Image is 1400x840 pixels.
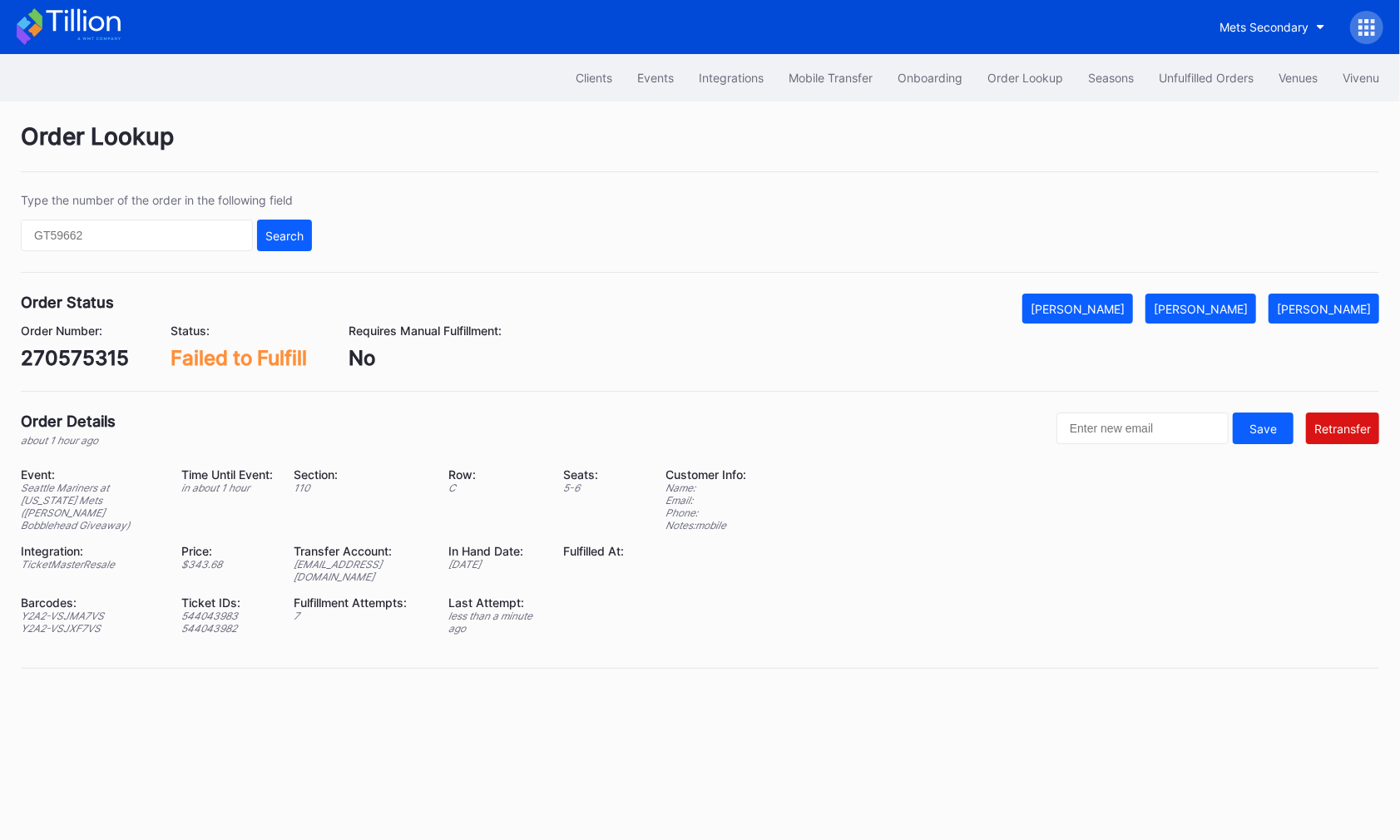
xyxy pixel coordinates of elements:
[21,610,161,622] div: Y2A2-VSJMA7VS
[1330,62,1392,93] button: Vivenu
[181,482,273,494] div: in about 1 hour
[21,193,312,207] div: Type the number of the order in the following field
[448,595,542,610] div: Last Attempt:
[1279,71,1318,85] div: Venues
[21,595,161,610] div: Barcodes:
[625,62,686,93] button: Events
[21,558,161,571] div: TicketMasterResale
[1056,413,1229,444] input: Enter new email
[21,622,161,635] div: Y2A2-VSJXF7VS
[1233,413,1294,444] button: Save
[975,62,1076,93] button: Order Lookup
[563,467,624,482] div: Seats:
[171,346,307,370] div: Failed to Fulfill
[1249,422,1277,436] div: Save
[448,610,542,635] div: less than a minute ago
[181,610,273,622] div: 544043983
[448,467,542,482] div: Row:
[181,595,273,610] div: Ticket IDs:
[448,482,542,494] div: C
[181,544,273,558] div: Price:
[776,62,885,93] button: Mobile Transfer
[21,220,253,251] input: GT59662
[21,467,161,482] div: Event:
[448,544,542,558] div: In Hand Date:
[1031,302,1125,316] div: [PERSON_NAME]
[294,544,428,558] div: Transfer Account:
[1343,71,1379,85] div: Vivenu
[563,62,625,93] button: Clients
[1145,294,1256,324] button: [PERSON_NAME]
[699,71,764,85] div: Integrations
[257,220,312,251] button: Search
[1277,302,1371,316] div: [PERSON_NAME]
[665,482,746,494] div: Name:
[171,324,307,338] div: Status:
[789,71,873,85] div: Mobile Transfer
[21,482,161,531] div: Seattle Mariners at [US_STATE] Mets ([PERSON_NAME] Bobblehead Giveaway)
[181,622,273,635] div: 544043982
[294,467,428,482] div: Section:
[1269,294,1379,324] button: [PERSON_NAME]
[563,544,624,558] div: Fulfilled At:
[294,595,428,610] div: Fulfillment Attempts:
[1306,413,1379,444] button: Retransfer
[1146,62,1266,93] button: Unfulfilled Orders
[21,413,116,430] div: Order Details
[1207,12,1338,42] button: Mets Secondary
[448,558,542,571] div: [DATE]
[885,62,975,93] button: Onboarding
[1022,294,1133,324] button: [PERSON_NAME]
[637,71,674,85] div: Events
[1266,62,1330,93] button: Venues
[265,229,304,243] div: Search
[1219,20,1308,34] div: Mets Secondary
[576,71,612,85] div: Clients
[665,506,746,519] div: Phone:
[21,324,129,338] div: Order Number:
[294,558,428,583] div: [EMAIL_ADDRESS][DOMAIN_NAME]
[665,467,746,482] div: Customer Info:
[21,544,161,558] div: Integration:
[987,71,1063,85] div: Order Lookup
[686,62,776,93] button: Integrations
[1314,422,1371,436] div: Retransfer
[665,519,746,531] div: Notes: mobile
[181,558,273,571] div: $ 343.68
[181,467,273,482] div: Time Until Event:
[294,482,428,494] div: 110
[1159,71,1254,85] div: Unfulfilled Orders
[294,610,428,622] div: 7
[21,434,116,447] div: about 1 hour ago
[563,482,624,494] div: 5 - 6
[665,494,746,506] div: Email:
[1088,71,1134,85] div: Seasons
[21,346,129,370] div: 270575315
[21,122,1379,172] div: Order Lookup
[1076,62,1146,93] button: Seasons
[898,71,962,85] div: Onboarding
[1154,302,1248,316] div: [PERSON_NAME]
[21,294,114,311] div: Order Status
[349,346,502,370] div: No
[349,324,502,338] div: Requires Manual Fulfillment:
